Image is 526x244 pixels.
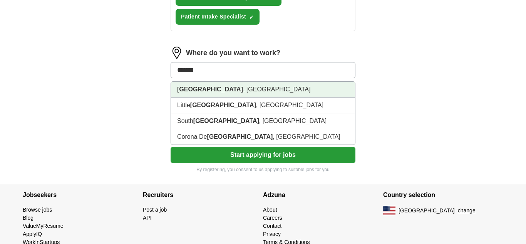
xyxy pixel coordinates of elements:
[171,47,183,59] img: location.png
[263,223,281,229] a: Contact
[143,215,152,221] a: API
[23,223,64,229] a: ValueMyResume
[263,231,281,237] a: Privacy
[171,82,355,98] li: , [GEOGRAPHIC_DATA]
[383,206,395,215] img: US flag
[171,98,355,113] li: Little , [GEOGRAPHIC_DATA]
[186,48,280,58] label: Where do you want to work?
[23,215,34,221] a: Blog
[458,207,476,215] button: change
[171,129,355,145] li: Corona De , [GEOGRAPHIC_DATA]
[23,231,42,237] a: ApplyIQ
[143,207,167,213] a: Post a job
[207,133,273,140] strong: [GEOGRAPHIC_DATA]
[177,86,243,93] strong: [GEOGRAPHIC_DATA]
[176,9,260,25] button: Patient Intake Specialist✓
[399,207,455,215] span: [GEOGRAPHIC_DATA]
[23,207,52,213] a: Browse jobs
[263,215,282,221] a: Careers
[190,102,256,108] strong: [GEOGRAPHIC_DATA]
[249,14,254,20] span: ✓
[171,166,355,173] p: By registering, you consent to us applying to suitable jobs for you
[263,207,277,213] a: About
[193,118,259,124] strong: [GEOGRAPHIC_DATA]
[171,113,355,129] li: South , [GEOGRAPHIC_DATA]
[181,13,246,21] span: Patient Intake Specialist
[383,184,503,206] h4: Country selection
[171,147,355,163] button: Start applying for jobs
